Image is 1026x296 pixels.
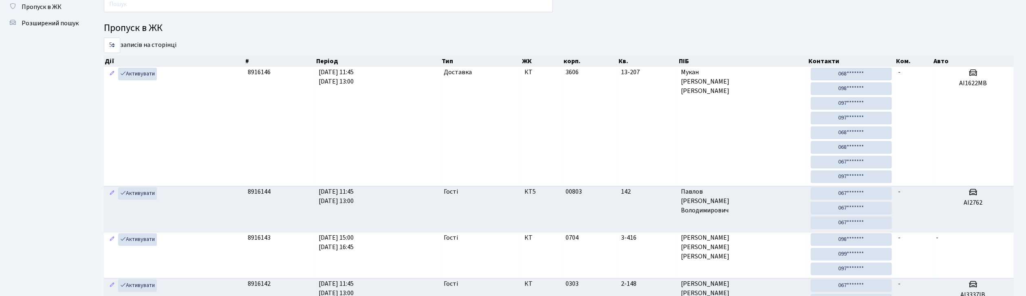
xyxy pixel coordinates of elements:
[444,68,472,77] span: Доставка
[104,55,244,67] th: Дії
[681,68,804,96] span: Мукан [PERSON_NAME] [PERSON_NAME]
[936,80,1011,87] h5: АІ1622МВ
[566,233,579,242] span: 0704
[444,233,458,243] span: Гості
[808,55,895,67] th: Контакти
[524,279,559,289] span: КТ
[621,279,675,289] span: 2-148
[933,55,1014,67] th: Авто
[898,187,901,196] span: -
[524,233,559,243] span: КТ
[521,55,563,67] th: ЖК
[107,187,117,200] a: Редагувати
[618,55,678,67] th: Кв.
[248,279,271,288] span: 8916142
[118,187,157,200] a: Активувати
[319,68,354,86] span: [DATE] 11:45 [DATE] 13:00
[118,279,157,292] a: Активувати
[524,68,559,77] span: КТ
[566,68,579,77] span: 3606
[104,22,1014,34] h4: Пропуск в ЖК
[566,187,582,196] span: 00803
[566,279,579,288] span: 0303
[444,187,458,197] span: Гості
[315,55,441,67] th: Період
[248,233,271,242] span: 8916143
[621,187,675,197] span: 142
[441,55,521,67] th: Тип
[621,233,675,243] span: 3-416
[107,233,117,246] a: Редагувати
[895,55,933,67] th: Ком.
[244,55,315,67] th: #
[248,187,271,196] span: 8916144
[118,233,157,246] a: Активувати
[936,233,938,242] span: -
[22,2,62,11] span: Пропуск в ЖК
[681,187,804,215] span: Павлов [PERSON_NAME] Володимирович
[898,233,901,242] span: -
[319,233,354,252] span: [DATE] 15:00 [DATE] 16:45
[678,55,808,67] th: ПІБ
[621,68,675,77] span: 13-207
[563,55,618,67] th: корп.
[118,68,157,80] a: Активувати
[444,279,458,289] span: Гості
[248,68,271,77] span: 8916146
[524,187,559,197] span: КТ5
[107,279,117,292] a: Редагувати
[104,38,120,53] select: записів на сторінці
[681,233,804,261] span: [PERSON_NAME] [PERSON_NAME] [PERSON_NAME]
[319,187,354,205] span: [DATE] 11:45 [DATE] 13:00
[104,38,176,53] label: записів на сторінці
[22,19,79,28] span: Розширений пошук
[898,68,901,77] span: -
[4,15,86,31] a: Розширений пошук
[898,279,901,288] span: -
[936,199,1011,207] h5: AI2762
[107,68,117,80] a: Редагувати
